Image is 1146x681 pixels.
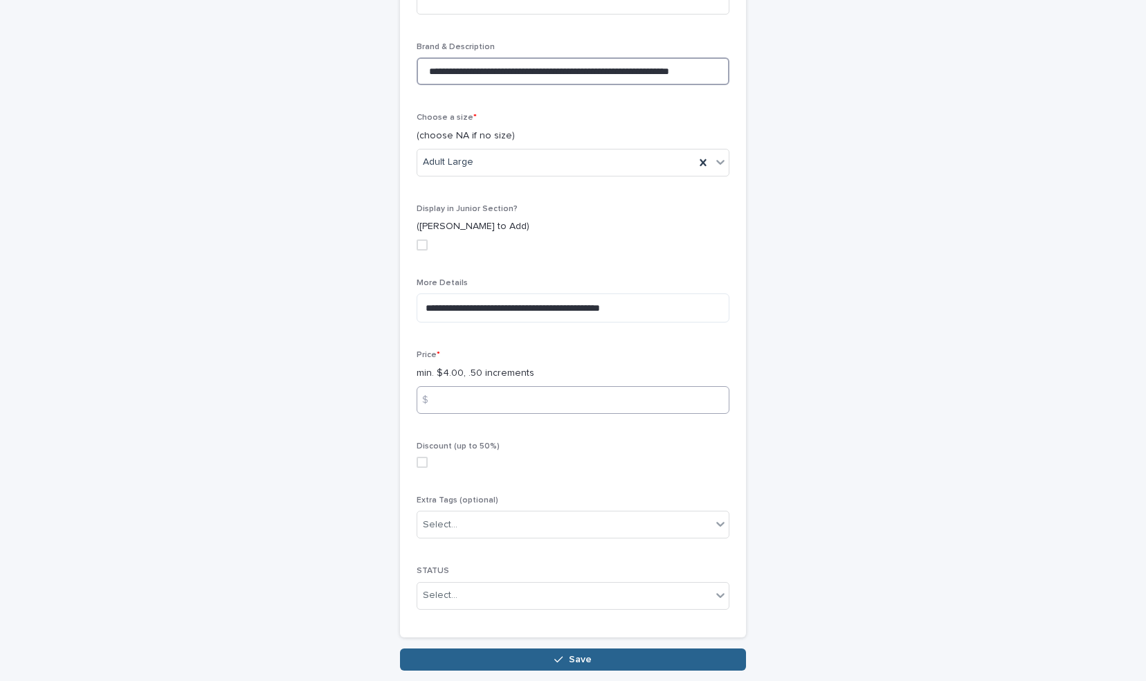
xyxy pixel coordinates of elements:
p: min. $4.00, .50 increments [417,366,729,381]
span: Price [417,351,440,359]
div: Select... [423,588,457,603]
span: Discount (up to 50%) [417,442,500,451]
div: Select... [423,518,457,532]
span: Choose a size [417,113,477,122]
p: (choose NA if no size) [417,129,729,143]
p: ([PERSON_NAME] to Add) [417,219,729,234]
span: Display in Junior Section? [417,205,518,213]
span: More Details [417,279,468,287]
span: Brand & Description [417,43,495,51]
div: $ [417,386,444,414]
button: Save [400,648,746,671]
span: Adult Large [423,155,473,170]
span: Save [569,655,592,664]
span: STATUS [417,567,449,575]
span: Extra Tags (optional) [417,496,498,505]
